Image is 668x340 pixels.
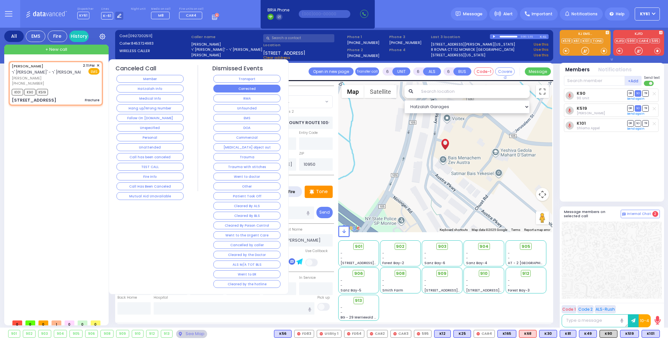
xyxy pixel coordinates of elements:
[263,96,324,107] span: SECTION 4
[213,202,281,210] button: Cleared By ALS
[480,270,488,277] span: 910
[560,330,576,338] div: BLS
[642,330,660,338] div: K101
[117,295,137,300] label: Back Home
[389,34,429,40] span: Phone 3
[161,330,173,337] div: 913
[267,7,289,13] span: BRIA Phone
[116,153,184,161] button: Call has been canceled
[625,76,642,86] button: +Add
[77,12,89,19] span: KY61
[305,248,328,254] label: Use Callback
[347,53,379,58] label: [PHONE_NUMBER]
[382,256,384,261] span: -
[382,288,403,293] span: Smith Farm
[615,38,625,43] a: KJFD
[212,65,263,72] h4: Dismissed Events
[316,207,333,218] button: Send
[536,211,549,224] button: Drag Pegman onto the map to open Street View
[642,120,649,126] span: TR
[393,332,397,335] img: red-radio-icon.svg
[508,288,530,293] span: Forest Bay-3
[116,94,184,102] button: Medical Info
[539,330,557,338] div: BLS
[534,52,549,58] a: Use this
[116,134,184,141] button: Personal
[626,38,637,43] a: 5991
[132,330,144,337] div: 910
[191,47,261,52] label: ר' [PERSON_NAME]' - ר' [PERSON_NAME]
[431,52,485,58] a: [STREET_ADDRESS][US_STATE]
[392,67,410,76] button: UNIT
[316,188,328,195] p: Tone
[12,64,43,69] a: [PERSON_NAME]
[263,50,305,55] span: [STREET_ADDRESS]
[640,11,650,17] span: KY61
[355,297,362,304] span: 913
[477,332,480,335] img: red-radio-icon.svg
[424,261,445,265] span: Sanz Bay-6
[85,98,99,103] div: Fracture
[390,330,411,338] div: CAR3
[382,283,384,288] span: -
[299,275,316,280] label: In Service
[116,173,184,180] button: Fire Info
[341,305,342,310] span: -
[344,330,364,338] div: FD54
[263,55,290,60] span: Clear address
[347,34,387,40] span: Phone 1
[299,151,304,156] label: ZIP
[116,124,184,132] button: Unspecified
[25,320,35,325] span: 0
[88,68,99,75] span: EMS
[341,251,342,256] span: -
[474,67,493,76] button: Code-1
[598,66,632,74] button: Notifications
[396,243,404,250] span: 902
[650,38,660,43] a: 595
[434,330,451,338] div: BLS
[560,32,611,37] label: KJ EMS...
[283,188,301,196] label: Fire
[577,91,585,96] a: K90
[522,243,530,250] span: 905
[519,330,537,338] div: K68
[115,65,156,72] h4: Canceled Call
[65,320,74,325] span: 0
[116,192,184,200] button: Mutual Aid Unavailable
[414,330,432,338] div: 595
[479,243,489,250] span: 904
[564,76,625,86] input: Search member
[154,302,314,315] input: Search hospital
[424,278,426,283] span: -
[616,11,625,17] span: Help
[213,231,281,239] button: Went to the Urgent Care
[213,85,281,92] button: Corrected
[639,314,651,327] button: 10-4
[213,280,281,288] button: Cleared by the hotline
[595,305,616,313] button: ALS-Rush
[347,332,350,335] img: red-radio-icon.svg
[561,38,572,43] a: K519
[635,120,641,126] span: SO
[309,67,354,76] a: Open in new page
[642,330,660,338] div: BLS
[382,278,384,283] span: -
[466,256,468,261] span: -
[463,11,482,17] span: Message
[342,85,364,98] button: Show street map
[579,330,597,338] div: BLS
[179,7,205,11] label: Fire units on call
[341,278,342,283] span: -
[101,12,113,20] span: K-61
[299,130,318,135] label: Entry Code
[263,42,345,48] label: Location
[637,38,650,43] a: CAR4
[389,47,429,53] span: Phone 4
[571,11,598,17] span: Notifications
[12,320,22,325] span: 0
[621,210,660,218] button: Internal Chat 2
[116,85,184,92] button: Hatzalah Info
[577,106,587,111] a: K519
[274,330,292,338] div: BLS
